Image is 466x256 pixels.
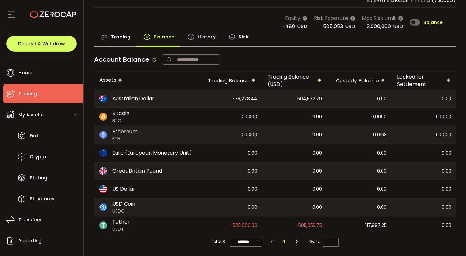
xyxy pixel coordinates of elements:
span: Risk Exposure [314,14,348,22]
span: US Dollar [112,185,135,193]
span: 0.00 [442,95,451,102]
span: USD Coin [112,200,135,208]
img: usdt_portfolio.svg [99,221,107,229]
span: 0.0163 [373,131,387,139]
span: Deposit & Withdraw [18,41,65,46]
div: Custody Balance [327,75,392,86]
span: 0.00 [377,95,387,102]
span: Ethereum [112,128,138,135]
span: 0.0000 [242,131,257,139]
div: Locked for Settlement [392,73,457,88]
span: 2,000,000 [367,23,391,30]
span: Balance [423,20,443,25]
span: 0.00 [248,149,257,157]
span: Trading [18,89,37,99]
span: 0.00 [377,186,387,193]
img: aud_portfolio.svg [99,95,107,102]
span: 0.00 [248,204,257,211]
iframe: To enrich screen reader interactions, please activate Accessibility in Grammarly extension settings [434,225,466,256]
img: eth_portfolio.svg [99,131,107,139]
span: Total 8 [211,237,225,246]
span: My Assets [18,110,42,120]
span: Euro (European Monetary Unit) [112,149,192,157]
span: Account Balance [94,55,149,64]
span: USD [297,23,307,30]
span: Staking [30,173,47,183]
span: Great Britain Pound [112,167,162,175]
span: USD [393,23,403,30]
span: ETH [112,135,138,142]
img: usd_portfolio.svg [99,185,107,193]
span: -480 [282,23,295,30]
span: Equity [285,14,300,22]
span: USDC [112,208,135,215]
span: 0.0000 [436,131,451,139]
span: 0.00 [312,167,322,175]
span: Risk [239,30,249,43]
span: 0.00 [377,204,387,211]
span: Trading [111,30,131,43]
span: 0.00 [312,186,322,193]
span: 504,572.79 [297,95,322,102]
span: -505,000.00 [230,222,257,229]
span: Balance [154,30,174,43]
span: 0.0000 [436,113,451,121]
span: 0.00 [442,167,451,175]
span: USD [345,23,355,30]
span: Transfers [18,215,41,225]
span: Crypto [30,152,46,162]
span: Max Risk Limit [362,14,396,22]
span: 117,897.25 [365,222,387,229]
span: Reporting [18,236,42,246]
span: 0.00 [377,149,387,157]
span: Home [18,68,32,78]
span: 0.00 [442,149,451,157]
span: 0.00 [312,204,322,211]
span: 0.00 [312,149,322,157]
span: Bitcoin [112,110,129,117]
span: History [198,30,216,43]
img: eur_portfolio.svg [99,149,107,157]
span: Structures [30,194,54,204]
span: 0.00 [248,186,257,193]
span: Fiat [30,131,38,141]
span: 778,278.44 [232,95,257,102]
div: Assets [94,75,198,86]
span: Tether [112,218,130,226]
span: 0.00 [442,186,451,193]
span: BTC [112,117,129,124]
span: Australian Dollar [112,95,154,102]
span: -505,053.75 [296,222,322,229]
span: 0.00 [248,167,257,175]
img: gbp_portfolio.svg [99,167,107,175]
span: 0.00 [442,204,451,211]
img: usdc_portfolio.svg [99,203,107,211]
div: Trading Balance [198,75,262,86]
span: 0.0000 [371,113,387,121]
button: Deposit & Withdraw [6,36,77,52]
li: 1 [279,237,290,246]
span: 0.00 [442,222,451,229]
div: Chat Widget [434,225,466,256]
img: btc_portfolio.svg [99,113,107,121]
span: 0.00 [377,167,387,175]
span: 0.0000 [242,113,257,121]
span: USDT [112,226,130,233]
span: 0.00 [312,113,322,121]
span: 505,053 [323,23,343,30]
div: Trading Balance (USD) [262,73,327,88]
span: 0.00 [312,131,322,139]
span: Go to [309,237,339,246]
